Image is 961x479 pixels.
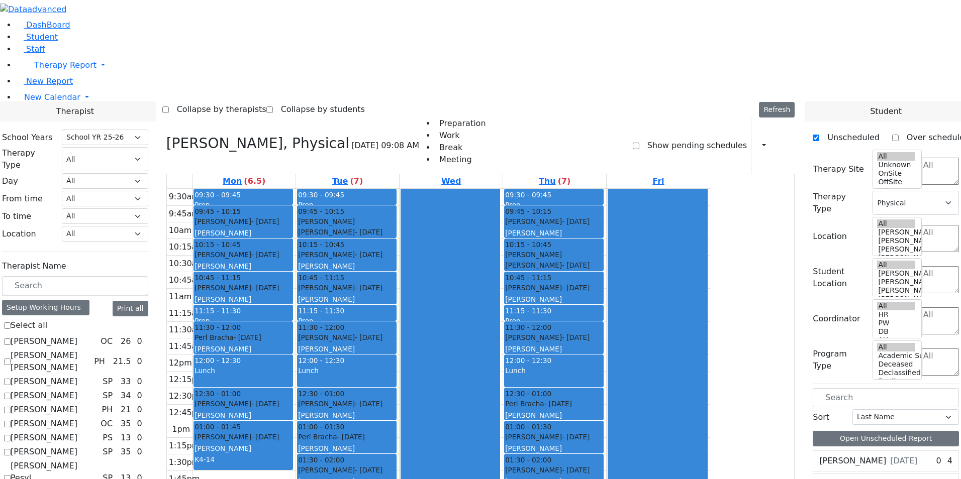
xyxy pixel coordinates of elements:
[99,432,117,444] div: PS
[877,161,915,169] option: Unknown
[221,174,267,188] a: September 29, 2025
[97,335,117,347] div: OC
[11,418,77,430] label: [PERSON_NAME]
[819,455,886,467] label: [PERSON_NAME]
[2,132,52,144] label: School Years
[877,186,915,195] option: WP
[195,273,241,283] span: 10:45 - 11:15
[877,269,915,278] option: [PERSON_NAME] 5
[813,266,867,290] label: Student Location
[435,142,486,154] li: Break
[298,316,396,326] div: Prep
[98,404,117,416] div: PH
[113,301,148,316] button: Print all
[11,349,90,374] label: [PERSON_NAME] [PERSON_NAME]
[298,366,396,376] div: Lunch
[195,283,292,293] div: [PERSON_NAME]
[877,245,915,254] option: [PERSON_NAME] 3
[562,466,590,474] span: - [DATE]
[505,200,603,210] div: Prep
[167,340,207,352] div: 11:45am
[195,191,241,199] span: 09:30 - 09:45
[119,376,133,388] div: 33
[2,276,148,295] input: Search
[298,294,396,304] div: [PERSON_NAME]
[877,152,915,161] option: All
[877,169,915,178] option: OnSite
[877,369,915,377] option: Declassified
[505,283,603,293] div: [PERSON_NAME]
[355,333,382,341] span: - [DATE]
[870,105,902,117] span: Student
[505,399,603,409] div: Perl Bracha
[2,210,31,222] label: To time
[355,400,382,408] span: - [DATE]
[195,307,241,315] span: 11:15 - 11:30
[195,294,292,304] div: [PERSON_NAME]
[167,241,207,253] div: 10:15am
[877,228,915,236] option: [PERSON_NAME] 5
[819,130,880,146] label: Unscheduled
[167,258,207,270] div: 10:30am
[505,250,603,270] div: [PERSON_NAME] [PERSON_NAME]
[771,137,776,154] div: Report
[119,390,133,402] div: 34
[195,261,292,271] div: [PERSON_NAME]
[505,366,603,376] div: Lunch
[298,322,344,332] span: 11:30 - 12:00
[813,313,860,325] label: Coordinator
[298,261,396,271] div: [PERSON_NAME]
[298,191,344,199] span: 09:30 - 09:45
[119,446,133,458] div: 35
[639,138,747,154] label: Show pending schedules
[135,390,144,402] div: 0
[877,219,915,228] option: All
[505,389,551,399] span: 12:30 - 01:00
[244,175,265,187] label: (6.5)
[11,432,77,444] label: [PERSON_NAME]
[2,147,56,171] label: Therapy Type
[780,137,785,154] div: Setup
[195,454,292,464] div: K4-14
[167,291,194,303] div: 11am
[813,388,959,407] input: Search
[505,422,551,432] span: 01:00 - 01:30
[195,344,292,354] div: [PERSON_NAME]
[99,376,117,388] div: SP
[505,240,551,250] span: 10:15 - 10:45
[90,355,109,368] div: PH
[505,465,603,475] div: [PERSON_NAME]
[789,138,795,154] div: Delete
[505,410,603,420] div: [PERSON_NAME]
[167,357,194,369] div: 12pm
[945,455,954,467] div: 4
[562,333,590,341] span: - [DATE]
[505,191,551,199] span: 09:30 - 09:45
[111,355,133,368] div: 21.5
[26,44,45,54] span: Staff
[119,418,133,430] div: 35
[119,335,133,347] div: 26
[195,389,241,399] span: 12:30 - 01:00
[351,140,419,152] span: [DATE] 09:08 AM
[16,32,58,42] a: Student
[26,20,70,30] span: DashBoard
[439,174,463,188] a: October 1, 2025
[119,404,133,416] div: 21
[355,228,382,236] span: - [DATE]
[298,344,396,354] div: [PERSON_NAME]
[877,278,915,286] option: [PERSON_NAME] 4
[813,411,829,423] label: Sort
[505,206,551,216] span: 09:45 - 10:15
[97,418,117,430] div: OC
[505,216,603,226] div: [PERSON_NAME]
[298,422,344,432] span: 01:00 - 01:30
[877,377,915,386] option: Declines
[877,295,915,303] option: [PERSON_NAME] 2
[167,374,207,386] div: 12:15pm
[350,175,363,187] label: (7)
[505,432,603,442] div: [PERSON_NAME]
[922,266,959,293] textarea: Search
[298,389,344,399] span: 12:30 - 01:00
[505,322,551,332] span: 11:30 - 12:00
